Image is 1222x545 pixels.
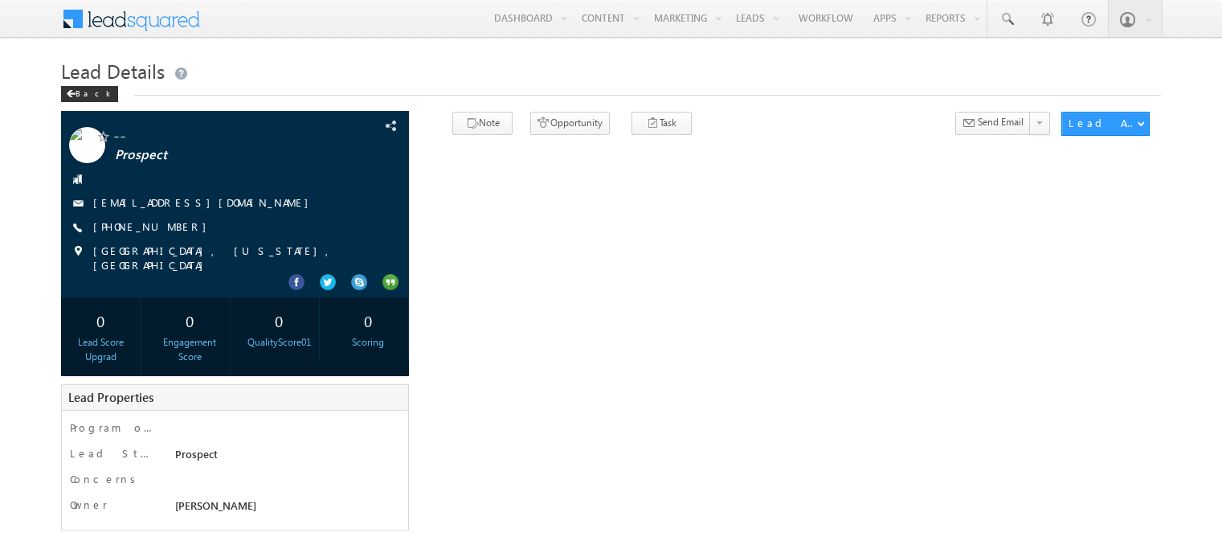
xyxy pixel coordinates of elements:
button: Send Email [955,112,1031,135]
button: Opportunity [530,112,610,135]
span: [GEOGRAPHIC_DATA], [US_STATE], [GEOGRAPHIC_DATA] [93,244,375,272]
span: -- [113,127,329,143]
label: Program of Interest [70,420,153,435]
div: Engagement Score [154,335,226,364]
a: [EMAIL_ADDRESS][DOMAIN_NAME] [93,195,317,209]
div: Lead Actions [1069,116,1137,130]
button: Note [452,112,513,135]
span: [PERSON_NAME] [175,498,256,512]
span: Send Email [978,115,1024,129]
div: 0 [243,305,315,335]
span: Lead Details [61,58,165,84]
div: QualityScore01 [243,335,315,350]
div: Back [61,86,118,102]
span: Lead Properties [68,389,153,405]
label: Owner [70,498,108,512]
a: Back [61,85,126,99]
span: [PHONE_NUMBER] [93,219,215,236]
div: Lead Score Upgrad [65,335,137,364]
button: Task [631,112,692,135]
div: Scoring [333,335,404,350]
div: 0 [333,305,404,335]
img: Profile photo [69,127,105,169]
span: Prospect [115,147,330,163]
button: Lead Actions [1061,112,1150,136]
div: 0 [154,305,226,335]
div: 0 [65,305,137,335]
div: Prospect [171,446,395,469]
label: Concerns [70,472,141,486]
label: Lead Stage [70,446,153,461]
